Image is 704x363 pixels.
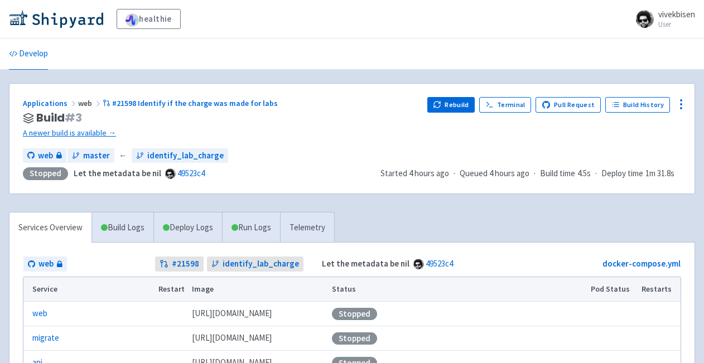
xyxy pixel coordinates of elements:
[658,9,695,20] span: vivekbisen
[380,167,681,180] div: · · ·
[132,148,228,163] a: identify_lab_charge
[192,332,272,345] span: [DOMAIN_NAME][URL]
[23,256,67,272] a: web
[23,127,418,139] a: A newer build is available →
[638,277,681,302] th: Restarts
[153,212,222,243] a: Deploy Logs
[78,98,103,108] span: web
[36,112,82,124] span: Build
[332,308,377,320] div: Stopped
[280,212,334,243] a: Telemetry
[9,38,48,70] a: Develop
[192,307,272,320] span: [DOMAIN_NAME][URL]
[605,97,670,113] a: Build History
[577,167,591,180] span: 4.5s
[177,168,205,178] a: 49523c4
[222,212,280,243] a: Run Logs
[172,258,199,270] strong: # 21598
[65,110,82,125] span: # 3
[155,277,189,302] th: Restart
[223,258,299,270] span: identify_lab_charge
[32,307,47,320] a: web
[74,168,161,178] strong: Let the metadata be nil
[23,277,155,302] th: Service
[629,10,695,28] a: vivekbisen User
[9,212,91,243] a: Services Overview
[23,98,78,108] a: Applications
[332,332,377,345] div: Stopped
[645,167,674,180] span: 1m 31.8s
[380,168,449,178] span: Started
[103,98,279,108] a: #21598 Identify if the charge was made for labs
[117,9,181,29] a: healthie
[601,167,643,180] span: Deploy time
[92,212,153,243] a: Build Logs
[155,256,204,272] a: #21598
[426,258,453,269] a: 49523c4
[23,148,66,163] a: web
[540,167,575,180] span: Build time
[9,10,103,28] img: Shipyard logo
[188,277,328,302] th: Image
[489,168,529,178] time: 4 hours ago
[427,97,475,113] button: Rebuild
[147,149,224,162] span: identify_lab_charge
[207,256,303,272] a: identify_lab_charge
[587,277,638,302] th: Pod Status
[328,277,587,302] th: Status
[119,149,127,162] span: ←
[460,168,529,178] span: Queued
[409,168,449,178] time: 4 hours ago
[67,148,114,163] a: master
[322,258,409,269] strong: Let the metadata be nil
[38,258,54,270] span: web
[32,332,59,345] a: migrate
[479,97,531,113] a: Terminal
[658,21,695,28] small: User
[38,149,53,162] span: web
[83,149,110,162] span: master
[602,258,681,269] a: docker-compose.yml
[536,97,601,113] a: Pull Request
[23,167,68,180] div: Stopped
